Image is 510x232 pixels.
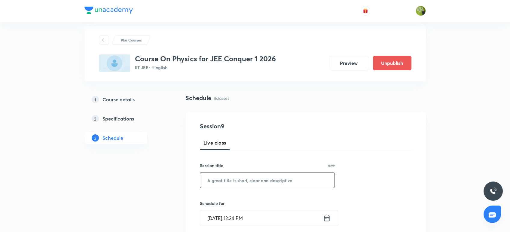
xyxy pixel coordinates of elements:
h6: Schedule for [200,200,335,206]
span: Live class [203,139,226,146]
h5: Course details [102,96,135,103]
h3: Course On Physics for JEE Conquer 1 2026 [135,54,276,63]
p: 0/99 [328,164,335,167]
img: 70E2C2C3-831D-4A30-A5C1-E7F853DFDCF2_plus.png [99,54,130,72]
h5: Schedule [102,134,123,142]
button: avatar [361,6,370,16]
p: 3 [92,134,99,142]
p: Plus Courses [121,37,142,43]
p: IIT JEE • Hinglish [135,64,276,71]
a: Company Logo [84,7,133,15]
a: 2Specifications [84,113,166,125]
h6: Session title [200,162,223,169]
p: 2 [92,115,99,122]
img: Company Logo [84,7,133,14]
img: avatar [363,8,368,14]
a: 1Course details [84,93,166,105]
h4: Session 9 [200,122,310,131]
p: 8 classes [214,95,229,101]
button: Unpublish [373,56,411,70]
img: ttu [490,188,497,195]
input: A great title is short, clear and descriptive [200,172,335,188]
button: Preview [330,56,368,70]
h5: Specifications [102,115,134,122]
p: 1 [92,96,99,103]
h4: Schedule [185,93,211,102]
img: Gaurav Uppal [416,6,426,16]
